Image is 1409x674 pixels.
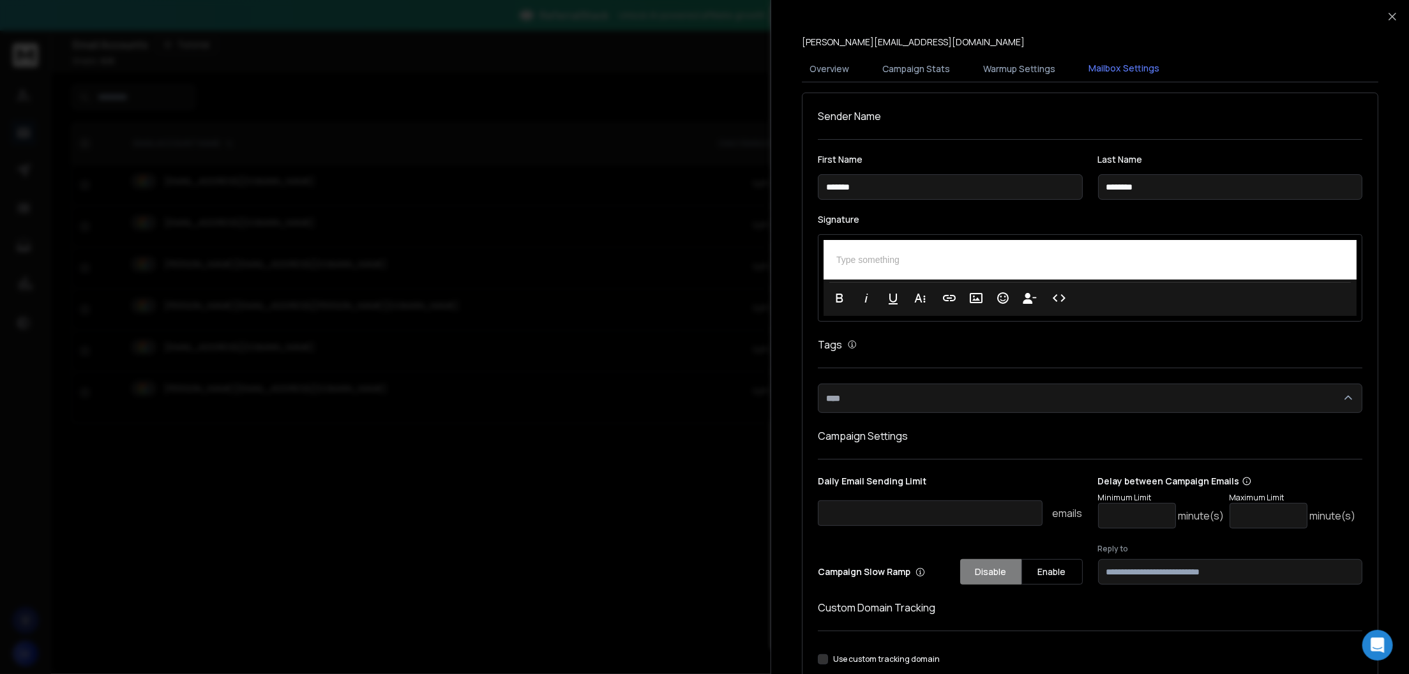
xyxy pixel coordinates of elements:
button: Underline (⌘U) [881,285,905,311]
label: Last Name [1098,155,1363,164]
button: Italic (⌘I) [854,285,878,311]
button: Bold (⌘B) [827,285,852,311]
div: Open Intercom Messenger [1362,630,1393,661]
p: minute(s) [1179,508,1224,523]
button: Mailbox Settings [1081,54,1167,84]
button: More Text [908,285,932,311]
button: Overview [802,55,857,83]
button: Insert Image (⌘P) [964,285,988,311]
label: Reply to [1098,544,1363,554]
button: Insert Link (⌘K) [937,285,961,311]
p: Daily Email Sending Limit [818,475,1083,493]
label: Use custom tracking domain [833,654,940,664]
h1: Sender Name [818,109,1362,124]
label: First Name [818,155,1083,164]
label: Signature [818,215,1362,224]
button: Disable [960,559,1021,585]
h1: Custom Domain Tracking [818,600,1362,615]
button: Code View [1047,285,1071,311]
p: minute(s) [1310,508,1356,523]
h1: Campaign Settings [818,428,1362,444]
button: Campaign Stats [875,55,958,83]
p: Campaign Slow Ramp [818,565,925,578]
p: [PERSON_NAME][EMAIL_ADDRESS][DOMAIN_NAME] [802,36,1025,49]
p: Maximum Limit [1230,493,1356,503]
h1: Tags [818,337,842,352]
button: Warmup Settings [976,55,1063,83]
p: emails [1053,506,1083,521]
button: Insert Unsubscribe Link [1018,285,1042,311]
p: Delay between Campaign Emails [1098,475,1356,488]
p: Minimum Limit [1098,493,1224,503]
button: Enable [1021,559,1083,585]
